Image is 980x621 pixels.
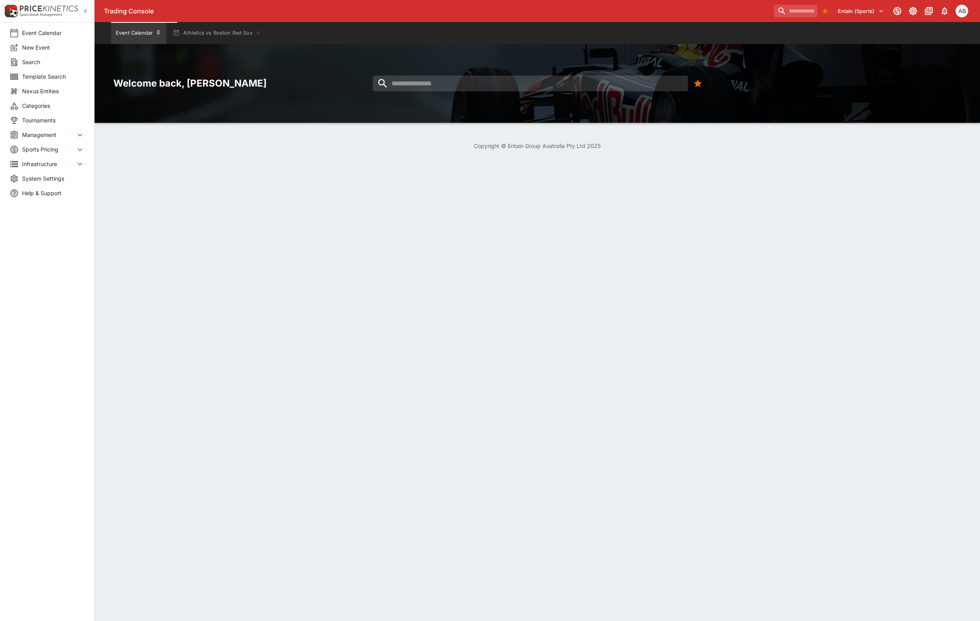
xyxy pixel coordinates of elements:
span: Help & Support [22,189,85,197]
span: New Event [22,43,85,52]
span: Management [22,131,75,139]
span: Search [22,58,85,66]
p: Copyright © Entain Group Australia Pty Ltd 2025 [95,142,980,150]
button: Select Tenant [833,5,889,17]
img: Sportsbook Management [20,13,62,17]
span: Template Search [22,72,85,81]
button: Connected to PK [890,4,904,18]
span: System Settings [22,174,85,183]
input: search [373,76,688,91]
button: Athletics vs Boston Red Sox [168,22,266,44]
div: Trading Console [104,7,771,15]
span: Infrastructure [22,160,75,168]
button: Toggle light/dark mode [906,4,920,18]
span: Event Calendar [22,29,85,37]
button: Alex Bothe [953,2,971,20]
input: search [774,5,817,17]
button: Bookmarks [690,76,705,91]
h2: Welcome back, [PERSON_NAME] [113,77,393,89]
button: Documentation [922,4,936,18]
button: Event Calendar [111,22,166,44]
img: PriceKinetics [20,6,78,11]
div: Alex Bothe [956,5,968,17]
span: Categories [22,102,85,110]
button: Notifications [937,4,952,18]
span: Sports Pricing [22,145,75,153]
span: Nexus Entities [22,87,85,95]
button: Bookmarks [819,5,832,17]
img: PriceKinetics Logo [2,3,18,19]
span: Tournaments [22,116,85,124]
